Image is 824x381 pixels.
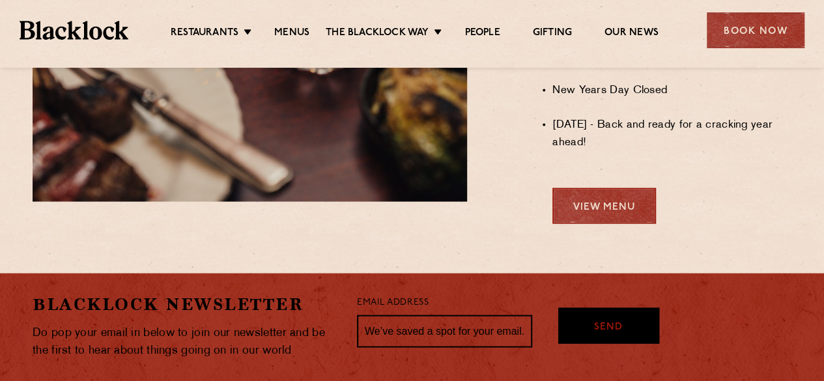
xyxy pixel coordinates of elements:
img: BL_Textured_Logo-footer-cropped.svg [20,21,128,39]
a: View Menu [552,188,656,223]
h2: Blacklock Newsletter [33,292,337,315]
label: Email Address [357,295,429,310]
li: New Years Day Closed [552,81,791,99]
p: Do pop your email in below to join our newsletter and be the first to hear about things going on ... [33,324,337,359]
a: Menus [274,27,309,41]
a: People [464,27,500,41]
a: The Blacklock Way [326,27,429,41]
span: Send [594,320,623,335]
a: Gifting [533,27,572,41]
div: Book Now [707,12,804,48]
a: Restaurants [171,27,238,41]
input: We’ve saved a spot for your email... [357,315,532,347]
li: [DATE] - Back and ready for a cracking year ahead! [552,116,791,151]
a: Our News [604,27,659,41]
